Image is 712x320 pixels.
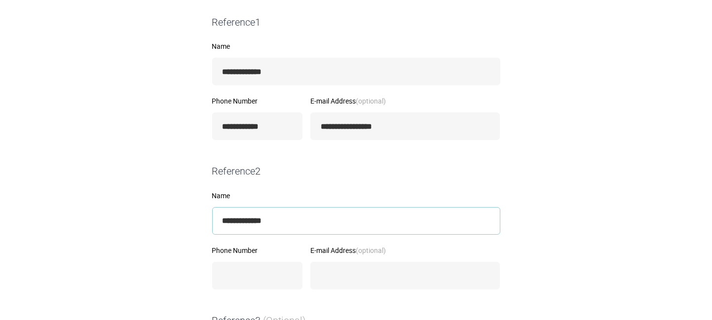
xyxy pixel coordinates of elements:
[356,246,386,255] strong: (optional)
[208,164,504,178] div: Reference 2
[212,98,303,105] label: Phone Number
[208,15,504,30] div: Reference 1
[212,192,500,199] label: Name
[310,246,386,255] span: E-mail Address
[310,96,386,106] span: E-mail Address
[212,247,303,254] label: Phone Number
[212,43,500,50] label: Name
[356,96,386,106] strong: (optional)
